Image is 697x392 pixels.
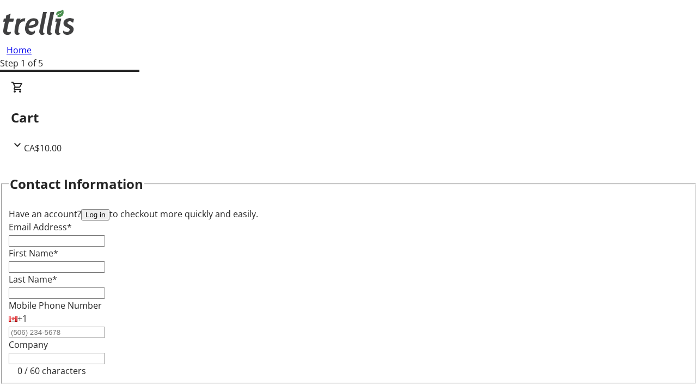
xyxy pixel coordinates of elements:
label: Email Address* [9,221,72,233]
tr-character-limit: 0 / 60 characters [17,365,86,377]
label: Mobile Phone Number [9,299,102,311]
label: First Name* [9,247,58,259]
label: Last Name* [9,273,57,285]
h2: Cart [11,108,686,127]
span: CA$10.00 [24,142,62,154]
button: Log in [81,209,109,220]
h2: Contact Information [10,174,143,194]
input: (506) 234-5678 [9,327,105,338]
div: Have an account? to checkout more quickly and easily. [9,207,688,220]
div: CartCA$10.00 [11,81,686,155]
label: Company [9,339,48,351]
